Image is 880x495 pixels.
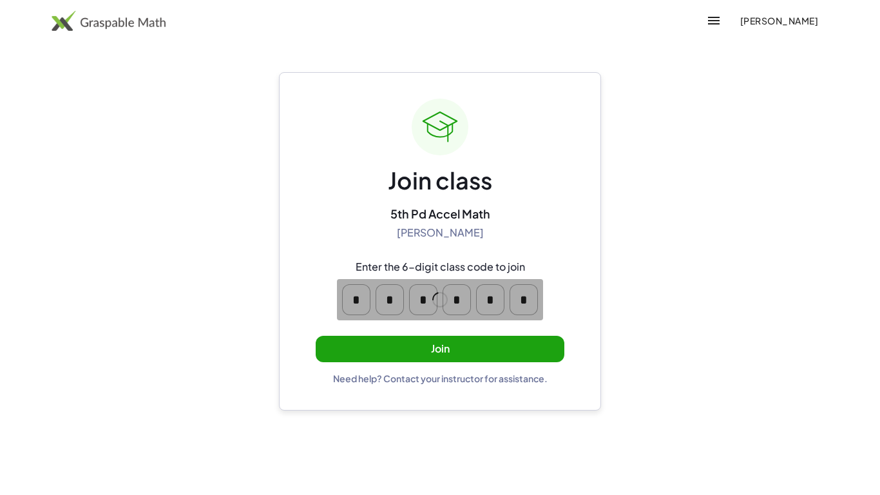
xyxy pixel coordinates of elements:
div: [PERSON_NAME] [397,226,484,240]
div: Join class [388,166,492,196]
span: [PERSON_NAME] [740,15,818,26]
button: [PERSON_NAME] [729,9,828,32]
button: Join [316,336,564,362]
div: Enter the 6-digit class code to join [356,260,525,274]
div: Need help? Contact your instructor for assistance. [333,373,548,384]
div: 5th Pd Accel Math [390,206,490,221]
